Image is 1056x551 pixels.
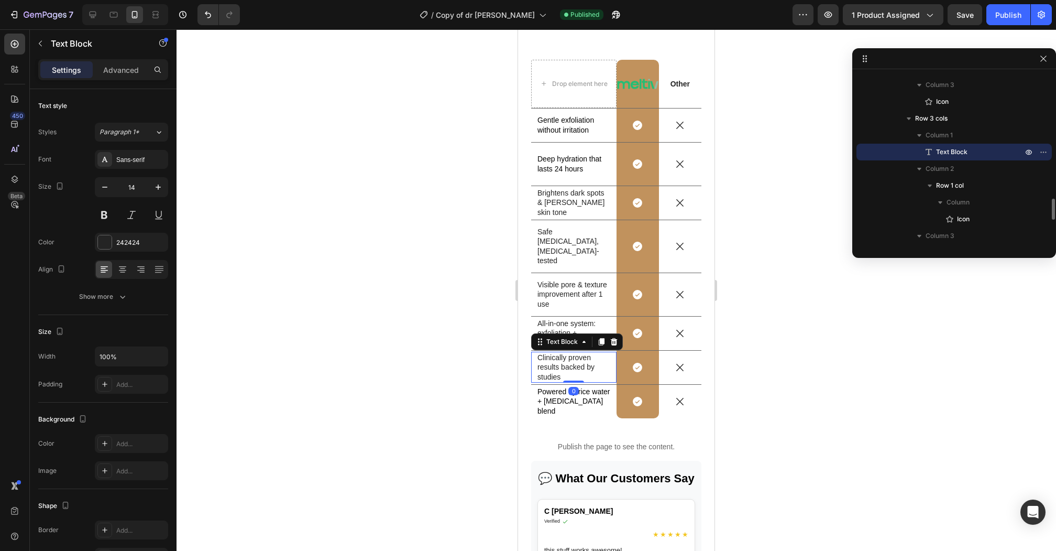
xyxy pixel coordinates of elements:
[116,526,166,535] div: Add...
[28,61,37,69] img: tab_domain_overview_orange.svg
[1020,500,1046,525] div: Open Intercom Messenger
[38,380,62,389] div: Padding
[40,62,94,69] div: Domain Overview
[570,10,599,19] span: Published
[38,413,89,427] div: Background
[915,113,948,124] span: Row 3 cols
[431,9,434,20] span: /
[38,101,67,111] div: Text style
[436,9,535,20] span: Copy of dr [PERSON_NAME]
[116,62,177,69] div: Keywords by Traffic
[957,214,970,224] span: Icon
[8,192,25,200] div: Beta
[197,4,240,25] div: Undo/Redo
[948,4,982,25] button: Save
[38,325,66,339] div: Size
[38,499,72,513] div: Shape
[936,147,967,157] span: Text Block
[116,439,166,449] div: Add...
[926,130,953,141] span: Column 1
[116,155,166,165] div: Sans-serif
[100,127,139,137] span: Paragraph 1*
[986,4,1030,25] button: Publish
[79,291,128,302] div: Show more
[103,64,139,75] p: Advanced
[29,17,51,25] div: v 4.0.25
[10,112,25,120] div: 450
[518,29,714,551] iframe: To enrich screen reader interactions, please activate Accessibility in Grammarly extension settings
[116,380,166,390] div: Add...
[926,164,954,174] span: Column 2
[51,37,140,50] p: Text Block
[38,155,51,164] div: Font
[95,347,168,366] input: Auto
[69,8,73,21] p: 7
[956,10,974,19] span: Save
[852,9,920,20] span: 1 product assigned
[17,27,25,36] img: website_grey.svg
[116,467,166,476] div: Add...
[38,263,68,277] div: Align
[926,80,954,90] span: Column 3
[995,9,1021,20] div: Publish
[38,466,57,476] div: Image
[936,96,949,107] span: Icon
[104,61,113,69] img: tab_keywords_by_traffic_grey.svg
[38,237,54,247] div: Color
[52,64,81,75] p: Settings
[27,27,115,36] div: Domain: [DOMAIN_NAME]
[947,197,970,208] span: Column
[38,287,168,306] button: Show more
[38,180,66,194] div: Size
[843,4,943,25] button: 1 product assigned
[38,127,57,137] div: Styles
[95,123,168,142] button: Paragraph 1*
[38,439,54,448] div: Color
[4,4,78,25] button: 7
[936,180,964,191] span: Row 1 col
[17,17,25,25] img: logo_orange.svg
[38,525,59,535] div: Border
[38,352,56,361] div: Width
[116,238,166,247] div: 242424
[926,231,954,241] span: Column 3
